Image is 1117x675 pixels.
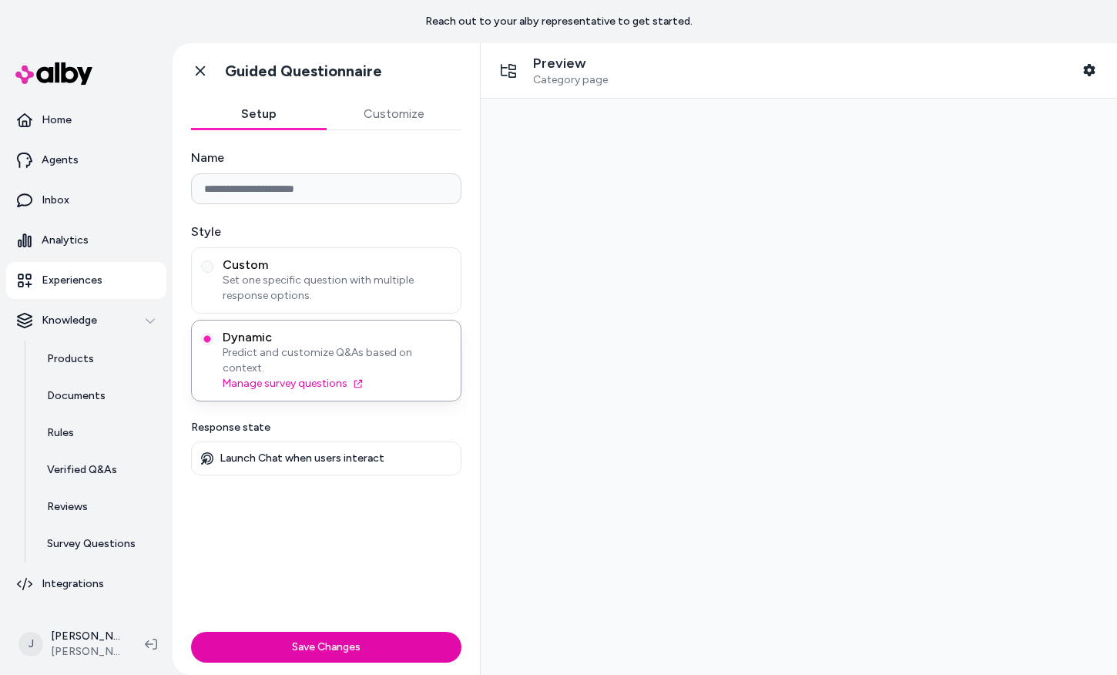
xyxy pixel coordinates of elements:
button: Customize [327,99,462,129]
p: Response state [191,420,461,435]
p: Launch Chat when users interact [220,452,384,465]
button: Setup [191,99,327,129]
p: [PERSON_NAME] [51,629,120,644]
p: Survey Questions [47,536,136,552]
a: Experiences [6,262,166,299]
a: Manage survey questions [223,376,451,391]
p: Inbox [42,193,69,208]
label: Name [191,149,461,167]
p: Reach out to your alby representative to get started. [425,14,693,29]
a: Analytics [6,222,166,259]
p: Home [42,112,72,128]
span: Set one specific question with multiple response options. [223,273,451,304]
p: Reviews [47,499,88,515]
a: Verified Q&As [32,452,166,489]
span: Custom [223,257,451,273]
button: Knowledge [6,302,166,339]
img: alby Logo [15,62,92,85]
a: Agents [6,142,166,179]
span: [PERSON_NAME] Prod [51,644,120,660]
p: Knowledge [42,313,97,328]
span: J [18,632,43,657]
a: Integrations [6,566,166,603]
p: Products [47,351,94,367]
p: Rules [47,425,74,441]
h1: Guided Questionnaire [225,62,382,81]
p: Preview [533,55,608,72]
p: Integrations [42,576,104,592]
span: Category page [533,73,608,87]
a: Survey Questions [32,526,166,562]
p: Verified Q&As [47,462,117,478]
p: Agents [42,153,79,168]
a: Home [6,102,166,139]
a: Documents [32,378,166,415]
a: Inbox [6,182,166,219]
span: Dynamic [223,330,451,345]
label: Style [191,223,461,241]
a: Reviews [32,489,166,526]
button: CustomSet one specific question with multiple response options. [201,260,213,273]
p: Analytics [42,233,89,248]
a: Rules [32,415,166,452]
p: Experiences [42,273,102,288]
a: Products [32,341,166,378]
button: DynamicPredict and customize Q&As based on context.Manage survey questions [201,333,213,345]
button: J[PERSON_NAME][PERSON_NAME] Prod [9,620,132,669]
p: Documents [47,388,106,404]
button: Save Changes [191,632,461,663]
span: Predict and customize Q&As based on context. [223,345,451,376]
